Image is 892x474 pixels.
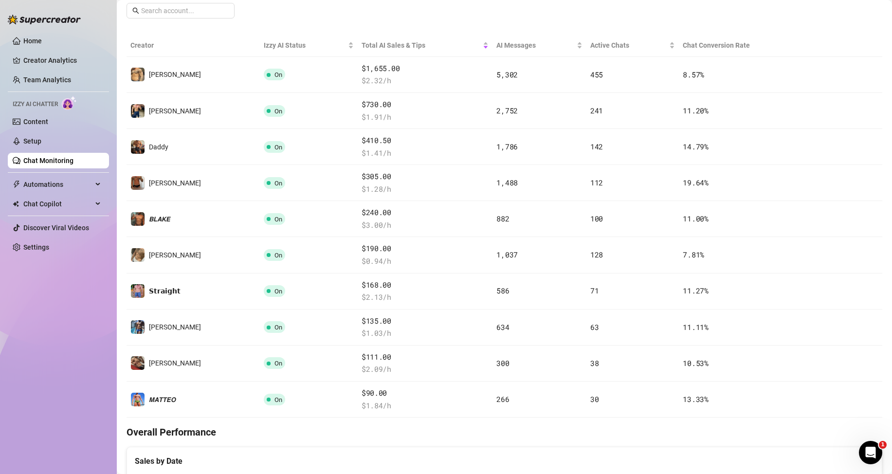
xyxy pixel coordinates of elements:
[362,243,489,255] span: $190.00
[274,144,282,151] span: On
[362,219,489,231] span: $ 3.00 /h
[131,393,145,406] img: 𝙈𝘼𝙏𝙏𝙀𝙊
[590,322,599,332] span: 63
[362,75,489,87] span: $ 2.32 /h
[274,252,282,259] span: On
[274,71,282,78] span: On
[496,142,518,151] span: 1,786
[131,320,145,334] img: Arthur
[683,394,708,404] span: 13.33 %
[264,40,346,51] span: Izzy AI Status
[362,135,489,146] span: $410.50
[274,180,282,187] span: On
[127,425,882,439] h4: Overall Performance
[23,157,73,164] a: Chat Monitoring
[132,7,139,14] span: search
[149,396,176,403] span: 𝙈𝘼𝙏𝙏𝙀𝙊
[131,248,145,262] img: Thomas
[590,142,603,151] span: 142
[496,250,518,259] span: 1,037
[590,394,599,404] span: 30
[23,53,101,68] a: Creator Analytics
[149,215,170,223] span: 𝘽𝙇𝘼𝙆𝙀
[274,108,282,115] span: On
[496,322,509,332] span: 634
[23,137,41,145] a: Setup
[149,359,201,367] span: [PERSON_NAME]
[683,286,708,295] span: 11.27 %
[362,207,489,219] span: $240.00
[13,100,58,109] span: Izzy AI Chatter
[260,34,358,57] th: Izzy AI Status
[149,251,201,259] span: [PERSON_NAME]
[362,351,489,363] span: $111.00
[274,396,282,403] span: On
[590,214,603,223] span: 100
[362,111,489,123] span: $ 1.91 /h
[496,178,518,187] span: 1,488
[683,178,708,187] span: 19.64 %
[358,34,492,57] th: Total AI Sales & Tips
[362,63,489,74] span: $1,655.00
[362,147,489,159] span: $ 1.41 /h
[131,104,145,118] img: Paul
[496,40,574,51] span: AI Messages
[683,70,704,79] span: 8.57 %
[362,183,489,195] span: $ 1.28 /h
[13,181,20,188] span: thunderbolt
[149,71,201,78] span: [PERSON_NAME]
[131,212,145,226] img: 𝘽𝙇𝘼𝙆𝙀
[141,5,229,16] input: Search account...
[590,250,603,259] span: 128
[149,323,201,331] span: [PERSON_NAME]
[362,315,489,327] span: $135.00
[683,358,708,368] span: 10.53 %
[131,284,145,298] img: 𝗦𝘁𝗿𝗮𝗶𝗴𝗵𝘁
[496,358,509,368] span: 300
[362,40,481,51] span: Total AI Sales & Tips
[683,106,708,115] span: 11.20 %
[23,37,42,45] a: Home
[131,356,145,370] img: Dylan
[362,255,489,267] span: $ 0.94 /h
[362,292,489,303] span: $ 2.13 /h
[496,70,518,79] span: 5,302
[8,15,81,24] img: logo-BBDzfeDw.svg
[362,279,489,291] span: $168.00
[683,250,704,259] span: 7.81 %
[496,214,509,223] span: 882
[679,34,806,57] th: Chat Conversion Rate
[131,68,145,81] img: 𝙅𝙊𝙀
[590,70,603,79] span: 455
[590,40,668,51] span: Active Chats
[131,176,145,190] img: Anthony
[23,76,71,84] a: Team Analytics
[362,99,489,110] span: $730.00
[362,328,489,339] span: $ 1.03 /h
[131,140,145,154] img: Daddy
[586,34,679,57] th: Active Chats
[149,143,168,151] span: Daddy
[274,216,282,223] span: On
[859,441,882,464] iframe: Intercom live chat
[274,324,282,331] span: On
[274,288,282,295] span: On
[590,286,599,295] span: 71
[496,394,509,404] span: 266
[23,177,92,192] span: Automations
[23,243,49,251] a: Settings
[274,360,282,367] span: On
[590,106,603,115] span: 241
[23,196,92,212] span: Chat Copilot
[683,322,708,332] span: 11.11 %
[683,214,708,223] span: 11.00 %
[492,34,586,57] th: AI Messages
[362,387,489,399] span: $90.00
[149,107,201,115] span: [PERSON_NAME]
[149,179,201,187] span: [PERSON_NAME]
[683,142,708,151] span: 14.79 %
[149,287,181,295] span: 𝗦𝘁𝗿𝗮𝗶𝗴𝗵𝘁
[362,400,489,412] span: $ 1.84 /h
[135,455,874,467] div: Sales by Date
[879,441,887,449] span: 1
